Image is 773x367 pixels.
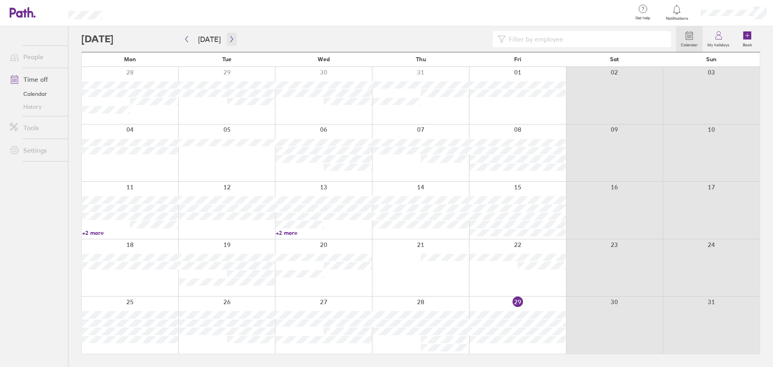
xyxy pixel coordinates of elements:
[3,87,68,100] a: Calendar
[82,229,178,236] a: +2 more
[192,33,227,46] button: [DATE]
[514,56,521,62] span: Fri
[416,56,426,62] span: Thu
[706,56,717,62] span: Sun
[3,120,68,136] a: Tools
[3,142,68,158] a: Settings
[664,16,690,21] span: Notifications
[734,26,760,52] a: Book
[3,100,68,113] a: History
[276,229,372,236] a: +2 more
[630,16,656,21] span: Get help
[676,26,703,52] a: Calendar
[703,26,734,52] a: My holidays
[318,56,330,62] span: Wed
[3,71,68,87] a: Time off
[676,40,703,48] label: Calendar
[506,31,666,47] input: Filter by employee
[703,40,734,48] label: My holidays
[738,40,757,48] label: Book
[610,56,619,62] span: Sat
[222,56,231,62] span: Tue
[664,4,690,21] a: Notifications
[124,56,136,62] span: Mon
[3,49,68,65] a: People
